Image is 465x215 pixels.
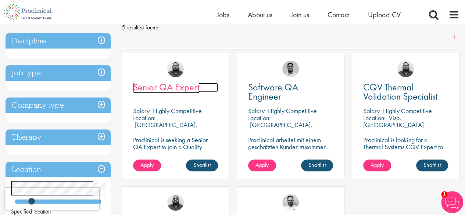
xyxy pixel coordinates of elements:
[167,61,184,77] img: Ashley Bennett
[186,160,218,171] a: Shortlist
[248,114,271,122] span: Location:
[248,121,312,136] p: [GEOGRAPHIC_DATA], [GEOGRAPHIC_DATA]
[248,10,272,19] a: About us
[291,10,309,19] a: Join us
[441,191,447,197] span: 1
[416,160,448,171] a: Shortlist
[248,83,333,101] a: Software QA Engineer
[363,81,438,103] span: CQV Thermal Validation Specialist
[133,107,150,115] span: Salary
[133,114,155,122] span: Location:
[122,22,459,33] span: 5 result(s) found
[133,160,161,171] a: Apply
[5,188,99,210] iframe: reCAPTCHA
[363,107,380,115] span: Salary
[363,83,448,101] a: CQV Thermal Validation Specialist
[153,107,202,115] p: Highly Competitive
[268,107,317,115] p: Highly Competitive
[133,121,197,136] p: [GEOGRAPHIC_DATA], [GEOGRAPHIC_DATA]
[441,191,463,213] img: Chatbot
[248,81,298,103] span: Software QA Engineer
[363,114,386,122] span: Location:
[282,61,299,77] img: Timothy Deschamps
[368,10,401,19] a: Upload CV
[6,162,111,178] h3: Location
[133,136,218,171] p: Proclinical is seeking a Senior QA Expert to join a Quality Operations team in [GEOGRAPHIC_DATA],...
[282,194,299,211] img: Emile De Beer
[301,160,333,171] a: Shortlist
[6,97,111,113] h3: Company type
[371,161,384,169] span: Apply
[140,161,154,169] span: Apply
[363,114,424,129] p: Visp, [GEOGRAPHIC_DATA]
[248,107,265,115] span: Salary
[383,107,432,115] p: Highly Competitive
[449,33,459,42] a: 1
[6,33,111,49] h3: Discipline
[248,136,333,171] p: Proclinical arbeitet mit einem geschätzten Kunden zusammen, der einen Software-QA-Ingenieur zur V...
[255,161,269,169] span: Apply
[167,194,184,211] img: Ashley Bennett
[363,160,391,171] a: Apply
[397,61,414,77] img: Ashley Bennett
[133,81,200,93] span: Senior QA Expert
[217,10,229,19] a: Jobs
[328,10,350,19] a: Contact
[248,160,276,171] a: Apply
[363,136,448,164] p: Proclinical is looking for a Thermal Systems CQV Expert to support a project-based assignment.
[133,83,218,92] a: Senior QA Expert
[6,129,111,145] h3: Therapy
[6,65,111,81] h3: Job type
